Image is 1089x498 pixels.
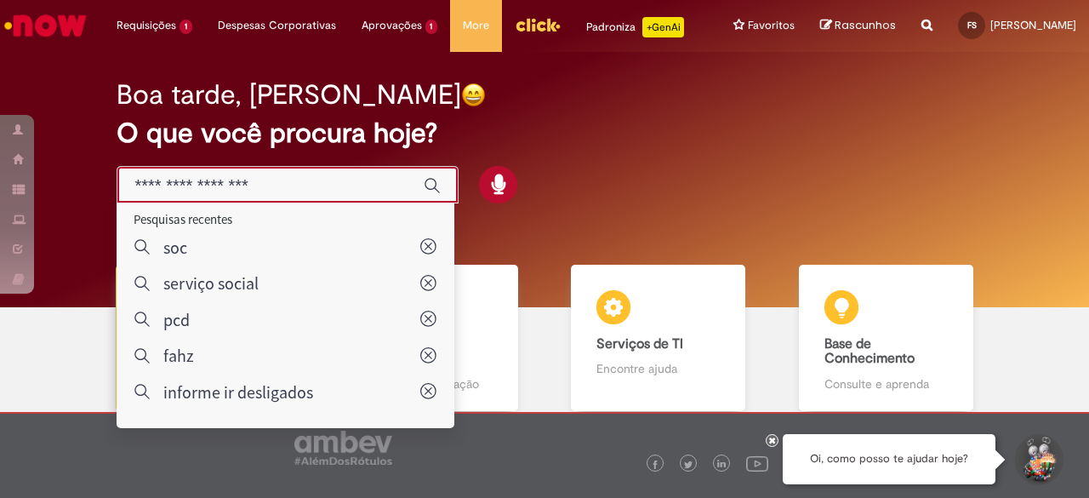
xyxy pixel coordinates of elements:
span: More [463,17,489,34]
p: +GenAi [642,17,684,37]
img: logo_footer_ambev_rotulo_gray.png [294,431,392,465]
span: FS [967,20,977,31]
img: logo_footer_youtube.png [746,452,768,474]
h2: O que você procura hoje? [117,118,972,148]
b: Base de Conhecimento [824,335,915,368]
img: logo_footer_twitter.png [684,461,693,469]
img: logo_footer_linkedin.png [717,460,726,470]
img: click_logo_yellow_360x200.png [515,12,561,37]
img: logo_footer_facebook.png [651,461,659,469]
p: Encontre ajuda [596,360,720,377]
img: ServiceNow [2,9,89,43]
button: Iniciar Conversa de Suporte [1012,434,1063,485]
a: Base de Conhecimento Consulte e aprenda [773,265,1001,412]
span: Requisições [117,17,176,34]
span: Despesas Corporativas [218,17,336,34]
span: Favoritos [748,17,795,34]
img: happy-face.png [461,83,486,107]
h2: Boa tarde, [PERSON_NAME] [117,80,461,110]
a: Serviços de TI Encontre ajuda [544,265,773,412]
b: Serviços de TI [596,335,683,352]
span: Rascunhos [835,17,896,33]
a: Rascunhos [820,18,896,34]
span: [PERSON_NAME] [990,18,1076,32]
span: 1 [425,20,438,34]
div: Padroniza [586,17,684,37]
p: Consulte e aprenda [824,375,948,392]
span: Aprovações [362,17,422,34]
a: Tirar dúvidas Tirar dúvidas com Lupi Assist e Gen Ai [89,265,317,412]
div: Oi, como posso te ajudar hoje? [783,434,995,484]
span: 1 [180,20,192,34]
